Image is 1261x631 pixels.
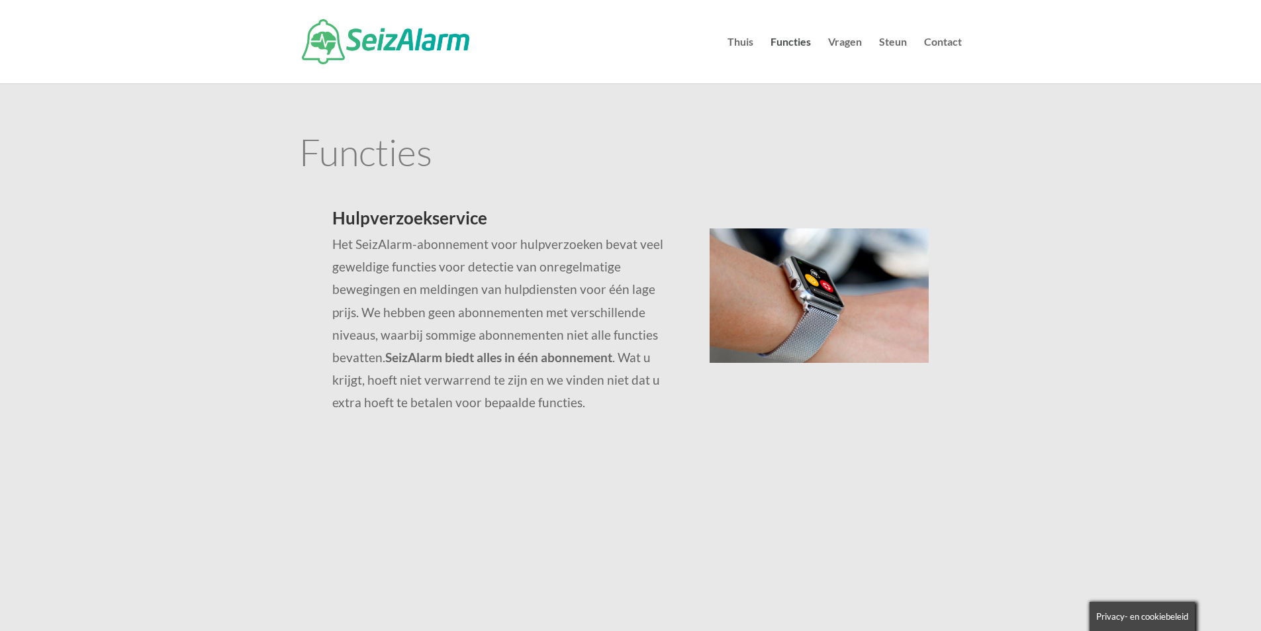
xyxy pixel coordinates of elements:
[332,350,660,410] font: . Wat u krijgt, hoeft niet verwarrend te zijn en we vinden niet dat u extra hoeft te betalen voor...
[727,35,753,48] font: Thuis
[771,35,811,48] font: Functies
[385,350,612,365] font: SeizAlarm biedt alles in één abonnement
[879,35,907,48] font: Steun
[828,35,862,48] font: Vragen
[924,35,962,48] font: Contact
[299,129,432,174] font: Functies
[727,37,753,83] a: Thuis
[771,37,811,83] a: Functies
[879,37,907,83] a: Steun
[828,37,862,83] a: Vragen
[302,19,469,64] img: SeizAlarm
[332,207,487,228] font: Hulpverzoekservice
[332,236,663,365] font: Het SeizAlarm-abonnement voor hulpverzoeken bevat veel geweldige functies voor detectie van onreg...
[1096,611,1188,622] font: Privacy- en cookiebeleid
[710,228,929,363] img: epilepsiealarm op de pols
[924,37,962,83] a: Contact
